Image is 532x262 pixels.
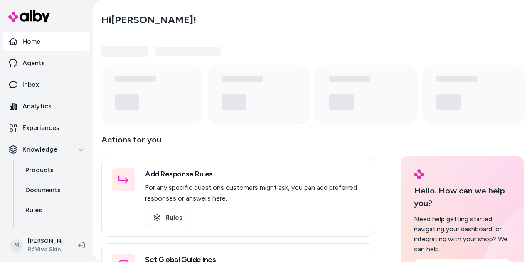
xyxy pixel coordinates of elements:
a: Inbox [3,75,90,95]
img: alby Logo [414,169,424,179]
p: Inbox [22,80,39,90]
a: Products [17,160,90,180]
span: RéVive Skincare [27,245,65,254]
p: Verified Q&As [25,225,69,235]
a: Home [3,32,90,51]
img: alby Logo [8,10,50,22]
p: Knowledge [22,144,57,154]
p: Actions for you [101,133,374,153]
a: Analytics [3,96,90,116]
p: Analytics [22,101,52,111]
a: Rules [145,209,191,226]
button: M[PERSON_NAME]RéVive Skincare [5,232,71,259]
a: Experiences [3,118,90,138]
p: Hello. How can we help you? [414,184,510,209]
div: Need help getting started, navigating your dashboard, or integrating with your shop? We can help. [414,214,510,254]
h2: Hi [PERSON_NAME] ! [101,14,196,26]
p: Rules [25,205,42,215]
a: Documents [17,180,90,200]
p: Experiences [22,123,59,133]
button: Knowledge [3,140,90,159]
span: M [10,239,23,252]
p: Products [25,165,54,175]
p: Home [22,37,40,47]
h3: Add Response Rules [145,168,364,180]
a: Rules [17,200,90,220]
p: [PERSON_NAME] [27,237,65,245]
a: Agents [3,53,90,73]
p: Documents [25,185,61,195]
p: For any specific questions customers might ask, you can add preferred responses or answers here. [145,182,364,204]
p: Agents [22,58,45,68]
a: Verified Q&As [17,220,90,240]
